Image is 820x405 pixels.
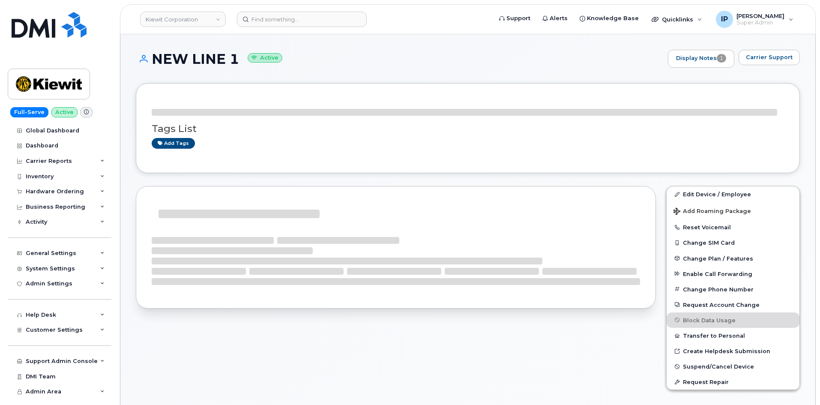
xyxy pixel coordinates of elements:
button: Suspend/Cancel Device [667,359,799,374]
button: Change Plan / Features [667,251,799,266]
span: 1 [717,54,726,63]
button: Transfer to Personal [667,328,799,343]
h1: NEW LINE 1 [136,51,664,66]
span: Enable Call Forwarding [683,270,752,277]
button: Change SIM Card [667,235,799,250]
a: Create Helpdesk Submission [667,343,799,359]
a: Display Notes1 [668,50,734,68]
a: Edit Device / Employee [667,186,799,202]
button: Request Account Change [667,297,799,312]
button: Add Roaming Package [667,202,799,219]
span: Suspend/Cancel Device [683,363,754,370]
span: Change Plan / Features [683,255,753,261]
button: Reset Voicemail [667,219,799,235]
button: Request Repair [667,374,799,390]
button: Block Data Usage [667,312,799,328]
button: Change Phone Number [667,282,799,297]
span: Carrier Support [746,53,793,61]
span: Add Roaming Package [673,208,751,216]
a: Add tags [152,138,195,149]
button: Enable Call Forwarding [667,266,799,282]
button: Carrier Support [739,50,800,65]
small: Active [248,53,282,63]
h3: Tags List [152,123,784,134]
